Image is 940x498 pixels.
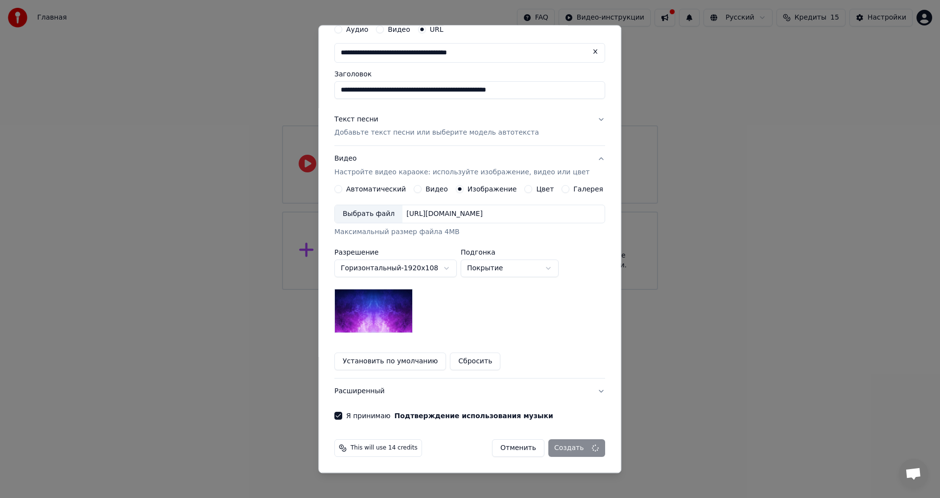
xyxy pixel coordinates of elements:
[334,146,605,186] button: ВидеоНастройте видео караоке: используйте изображение, видео или цвет
[461,249,559,256] label: Подгонка
[537,186,554,193] label: Цвет
[334,107,605,146] button: Текст песниДобавьте текст песни или выберите модель автотекста
[334,154,589,178] div: Видео
[334,228,605,237] div: Максимальный размер файла 4MB
[388,26,410,33] label: Видео
[351,445,418,452] span: This will use 14 credits
[334,353,446,371] button: Установить по умолчанию
[334,249,457,256] label: Разрешение
[430,26,444,33] label: URL
[492,440,544,457] button: Отменить
[402,210,487,219] div: [URL][DOMAIN_NAME]
[334,115,378,124] div: Текст песни
[450,353,501,371] button: Сбросить
[334,168,589,178] p: Настройте видео караоке: используйте изображение, видео или цвет
[395,413,553,420] button: Я принимаю
[468,186,517,193] label: Изображение
[334,128,539,138] p: Добавьте текст песни или выберите модель автотекста
[346,26,368,33] label: Аудио
[334,379,605,404] button: Расширенный
[335,206,402,223] div: Выбрать файл
[425,186,448,193] label: Видео
[346,413,553,420] label: Я принимаю
[574,186,604,193] label: Галерея
[346,186,406,193] label: Автоматический
[334,71,605,77] label: Заголовок
[334,186,605,379] div: ВидеоНастройте видео караоке: используйте изображение, видео или цвет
